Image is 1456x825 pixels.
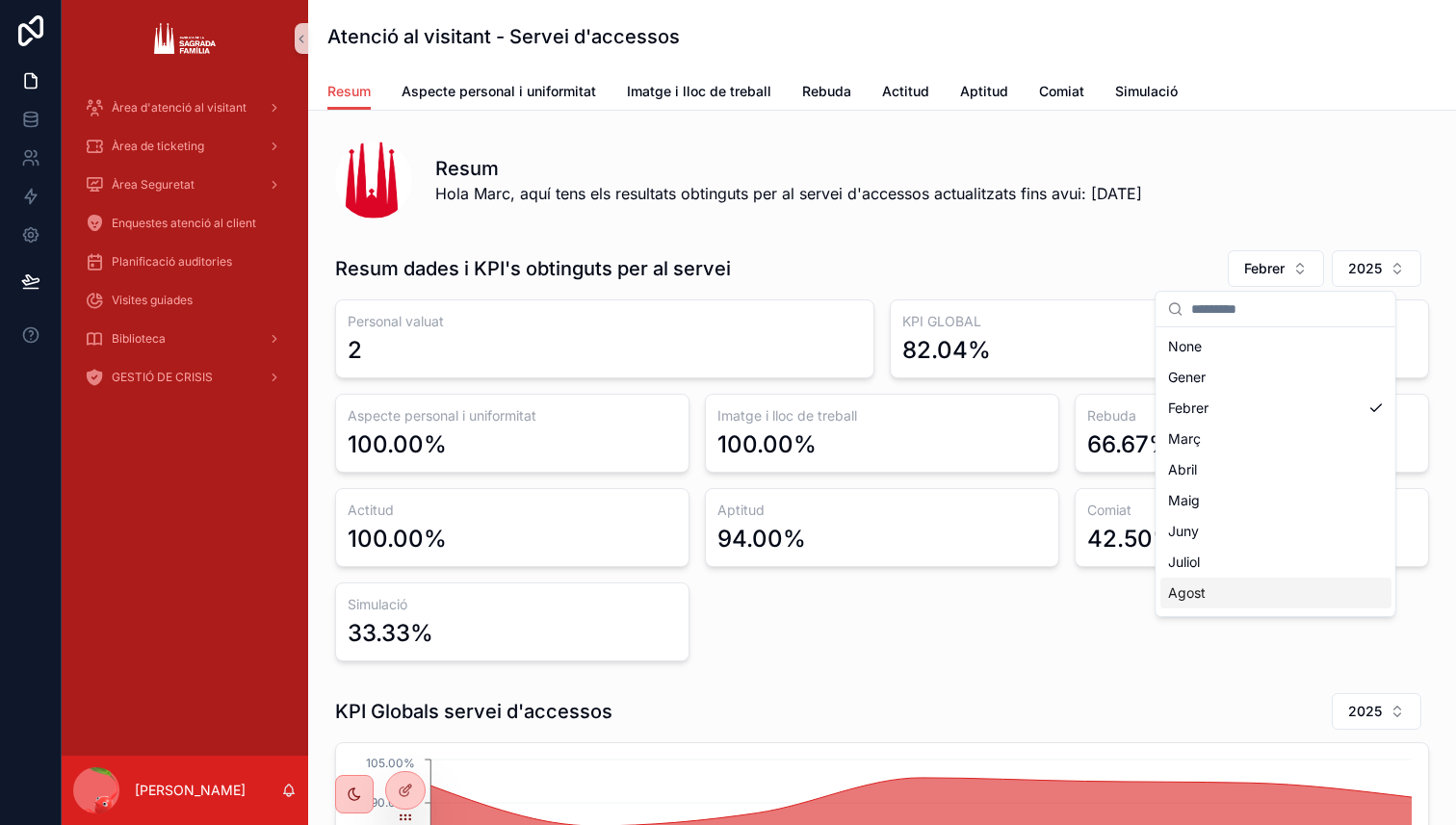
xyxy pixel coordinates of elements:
[112,254,232,270] span: Planificació auditories
[112,216,256,231] span: Enquestes atenció al client
[73,322,297,356] a: Biblioteca
[402,82,596,101] span: Aspecte personal i uniformitat
[112,100,247,116] span: Àrea d'atenció al visitant
[1157,327,1395,616] div: Suggestions
[960,82,1008,101] span: Aptitud
[435,182,1142,205] span: Hola Marc, aquí tens els resultats obtinguts per al servei d'accessos actualitzats fins avui: [DATE]
[366,756,415,770] tspan: 105.00%
[1244,259,1285,278] span: Febrer
[802,74,851,113] a: Rebuda
[135,781,246,800] p: [PERSON_NAME]
[1087,501,1417,520] h3: Comiat
[348,429,447,460] div: 100.00%
[1160,578,1391,608] div: Agost
[717,406,1047,425] h3: Imatge i lloc de treball
[348,501,677,520] h3: Actitud
[1039,82,1084,101] span: Comiat
[717,524,806,554] div: 94.00%
[335,255,731,282] h1: Resum dades i KPI's obtinguts per al servei
[1332,250,1421,287] button: Select Button
[112,177,195,193] span: Àrea Seguretat
[73,90,297,125] a: Àrea d'atenció al visitant
[112,293,193,308] span: Visites guiades
[802,82,851,101] span: Rebuda
[902,335,991,366] div: 82.04%
[1332,693,1421,730] button: Select Button
[717,501,1047,520] h3: Aptitud
[1160,516,1391,547] div: Juny
[1087,524,1176,554] div: 42.50%
[627,74,771,113] a: Imatge i lloc de treball
[902,312,1417,331] h3: KPI GLOBAL
[1348,702,1382,721] span: 2025
[348,524,447,554] div: 100.00%
[62,77,308,420] div: scrollable content
[348,618,433,649] div: 33.33%
[1160,424,1391,454] div: Març
[73,168,297,202] a: Àrea Seguretat
[112,331,166,347] span: Biblioteca
[1115,74,1178,113] a: Simulació
[435,155,1142,182] h1: Resum
[348,312,862,331] h3: Personal valuat
[73,283,297,318] a: Visites guiades
[73,206,297,241] a: Enquestes atenció al client
[327,74,371,111] a: Resum
[402,74,596,113] a: Aspecte personal i uniformitat
[1160,485,1391,516] div: Maig
[112,139,204,154] span: Àrea de ticketing
[348,406,677,425] h3: Aspecte personal i uniformitat
[960,74,1008,113] a: Aptitud
[112,370,213,385] span: GESTIÓ DE CRISIS
[1160,393,1391,424] div: Febrer
[1039,74,1084,113] a: Comiat
[882,82,929,101] span: Actitud
[1160,608,1391,639] div: Setembre
[73,129,297,164] a: Àrea de ticketing
[335,698,612,725] h1: KPI Globals servei d'accessos
[882,74,929,113] a: Actitud
[1087,429,1172,460] div: 66.67%
[1115,82,1178,101] span: Simulació
[1160,362,1391,393] div: Gener
[327,82,371,101] span: Resum
[73,245,297,279] a: Planificació auditories
[348,335,362,366] div: 2
[1087,406,1417,425] h3: Rebuda
[1160,454,1391,485] div: Abril
[1160,547,1391,578] div: Juliol
[1228,250,1324,287] button: Select Button
[327,23,680,50] h1: Atenció al visitant - Servei d'accessos
[348,595,677,614] h3: Simulació
[717,429,817,460] div: 100.00%
[1348,259,1382,278] span: 2025
[73,360,297,395] a: GESTIÓ DE CRISIS
[627,82,771,101] span: Imatge i lloc de treball
[154,23,215,54] img: App logo
[1160,331,1391,362] div: None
